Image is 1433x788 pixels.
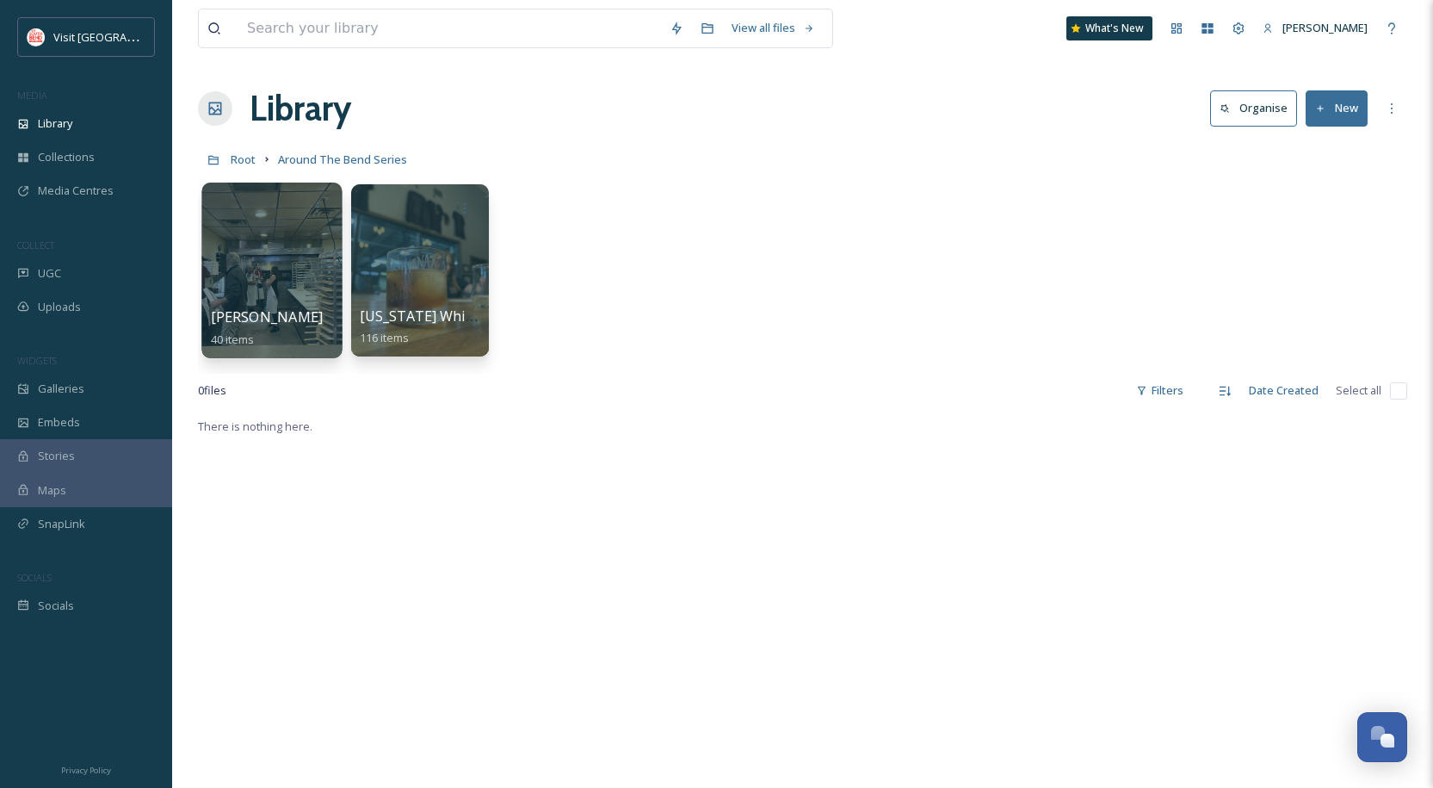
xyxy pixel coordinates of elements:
[1210,90,1306,126] a: Organise
[723,11,824,45] a: View all files
[360,307,494,326] span: [US_STATE] Whiskey
[38,482,66,499] span: Maps
[1127,374,1192,407] div: Filters
[38,598,74,614] span: Socials
[38,115,72,132] span: Library
[61,765,111,776] span: Privacy Policy
[38,183,114,199] span: Media Centres
[38,516,85,532] span: SnapLink
[28,28,45,46] img: vsbm-stackedMISH_CMYKlogo2017.jpg
[1306,90,1368,126] button: New
[278,152,407,167] span: Around The Bend Series
[38,381,84,397] span: Galleries
[1066,16,1152,40] a: What's New
[360,308,494,345] a: [US_STATE] Whiskey116 items
[211,331,255,346] span: 40 items
[1210,90,1297,126] button: Organise
[1357,712,1407,762] button: Open Chat
[278,149,407,170] a: Around The Bend Series
[53,28,187,45] span: Visit [GEOGRAPHIC_DATA]
[231,152,256,167] span: Root
[1282,20,1368,35] span: [PERSON_NAME]
[38,149,95,165] span: Collections
[1240,374,1327,407] div: Date Created
[231,149,256,170] a: Root
[360,330,409,345] span: 116 items
[17,571,52,584] span: SOCIALS
[61,759,111,779] a: Privacy Policy
[38,299,81,315] span: Uploads
[17,239,54,251] span: COLLECT
[211,309,324,347] a: [PERSON_NAME]40 items
[17,354,57,367] span: WIDGETS
[1336,382,1381,399] span: Select all
[250,83,351,134] a: Library
[38,414,80,431] span: Embeds
[198,382,226,399] span: 0 file s
[17,89,47,102] span: MEDIA
[211,307,324,326] span: [PERSON_NAME]
[238,9,661,47] input: Search your library
[198,419,312,434] span: There is nothing here.
[1254,11,1376,45] a: [PERSON_NAME]
[38,265,61,282] span: UGC
[38,448,75,464] span: Stories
